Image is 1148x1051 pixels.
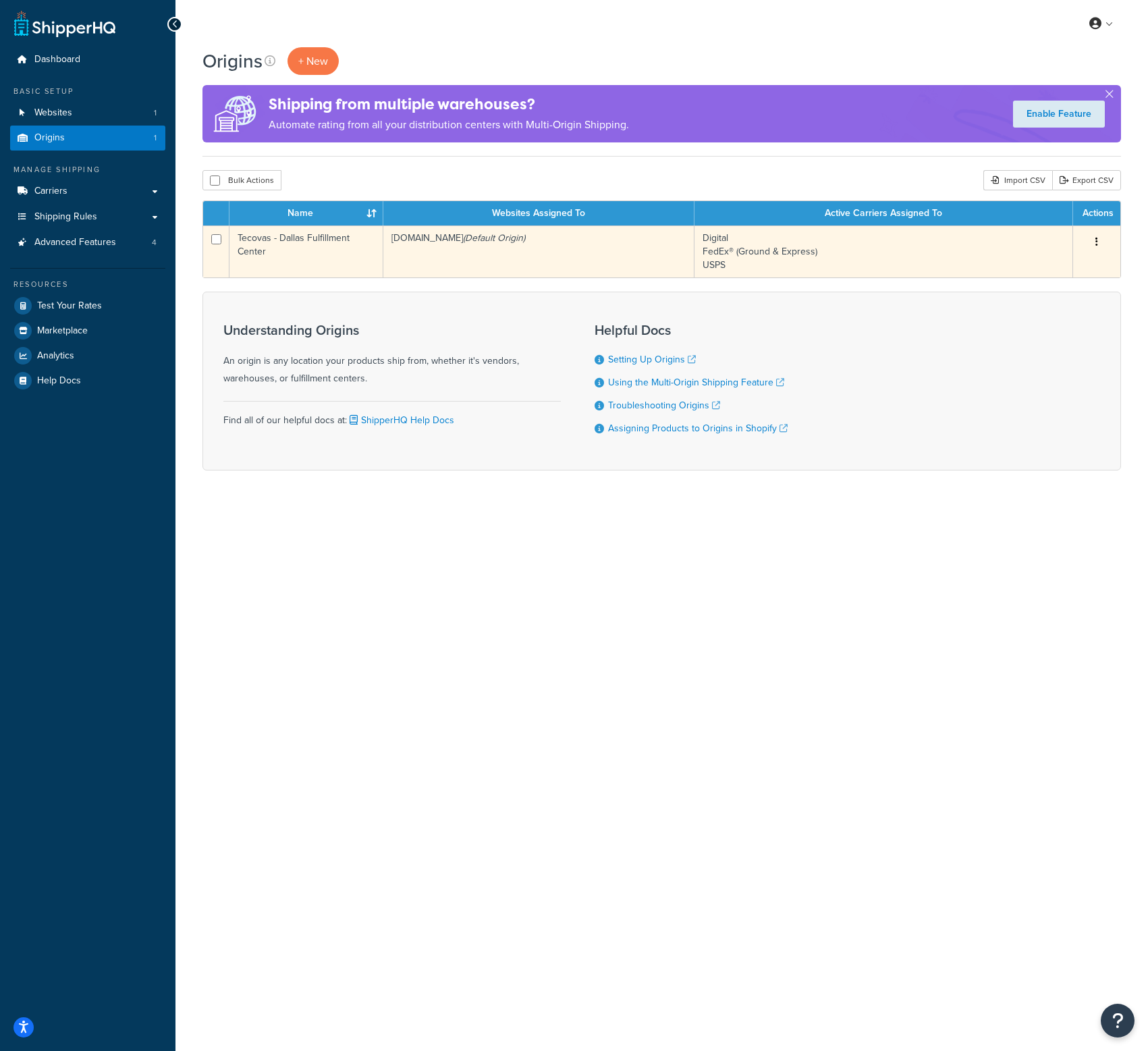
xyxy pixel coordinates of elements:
div: Find all of our helpful docs at: [223,401,561,429]
span: Analytics [37,350,74,362]
span: Shipping Rules [34,211,97,223]
div: Basic Setup [10,86,165,97]
a: Analytics [10,344,165,368]
span: Websites [34,107,72,119]
a: Enable Feature [1013,101,1105,128]
span: Test Your Rates [37,300,102,312]
th: Active Carriers Assigned To [694,201,1073,225]
span: + New [298,53,328,69]
td: Digital FedEx® (Ground & Express) USPS [694,225,1073,277]
a: Test Your Rates [10,294,165,318]
a: Shipping Rules [10,205,165,230]
div: Resources [10,279,165,290]
a: Origins 1 [10,126,165,151]
h3: Helpful Docs [595,323,788,338]
a: + New [288,47,339,75]
a: Carriers [10,179,165,204]
a: Setting Up Origins [608,352,696,367]
a: Export CSV [1052,170,1121,190]
span: Carriers [34,186,67,197]
button: Bulk Actions [202,170,281,190]
li: Origins [10,126,165,151]
span: Marketplace [37,325,88,337]
a: Marketplace [10,319,165,343]
a: Assigning Products to Origins in Shopify [608,421,788,435]
h4: Shipping from multiple warehouses? [269,93,629,115]
a: ShipperHQ Home [14,10,115,37]
a: ShipperHQ Help Docs [347,413,454,427]
span: 1 [154,107,157,119]
span: 4 [152,237,157,248]
a: Websites 1 [10,101,165,126]
i: (Default Origin) [463,231,525,245]
div: Manage Shipping [10,164,165,176]
span: 1 [154,132,157,144]
a: Troubleshooting Origins [608,398,720,412]
div: Import CSV [983,170,1052,190]
a: Using the Multi-Origin Shipping Feature [608,375,784,389]
p: Automate rating from all your distribution centers with Multi-Origin Shipping. [269,115,629,134]
span: Help Docs [37,375,81,387]
td: Tecovas - Dallas Fulfillment Center [229,225,383,277]
span: Origins [34,132,65,144]
div: An origin is any location your products ship from, whether it's vendors, warehouses, or fulfillme... [223,323,561,387]
li: Advanced Features [10,230,165,255]
a: Dashboard [10,47,165,72]
th: Websites Assigned To [383,201,694,225]
span: Advanced Features [34,237,116,248]
li: Websites [10,101,165,126]
h3: Understanding Origins [223,323,561,338]
img: ad-origins-multi-dfa493678c5a35abed25fd24b4b8a3fa3505936ce257c16c00bdefe2f3200be3.png [202,85,269,142]
th: Actions [1073,201,1120,225]
th: Name : activate to sort column ascending [229,201,383,225]
a: Advanced Features 4 [10,230,165,255]
span: Dashboard [34,54,80,65]
button: Open Resource Center [1101,1004,1135,1037]
h1: Origins [202,48,263,74]
a: Help Docs [10,369,165,393]
td: [DOMAIN_NAME] [383,225,694,277]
